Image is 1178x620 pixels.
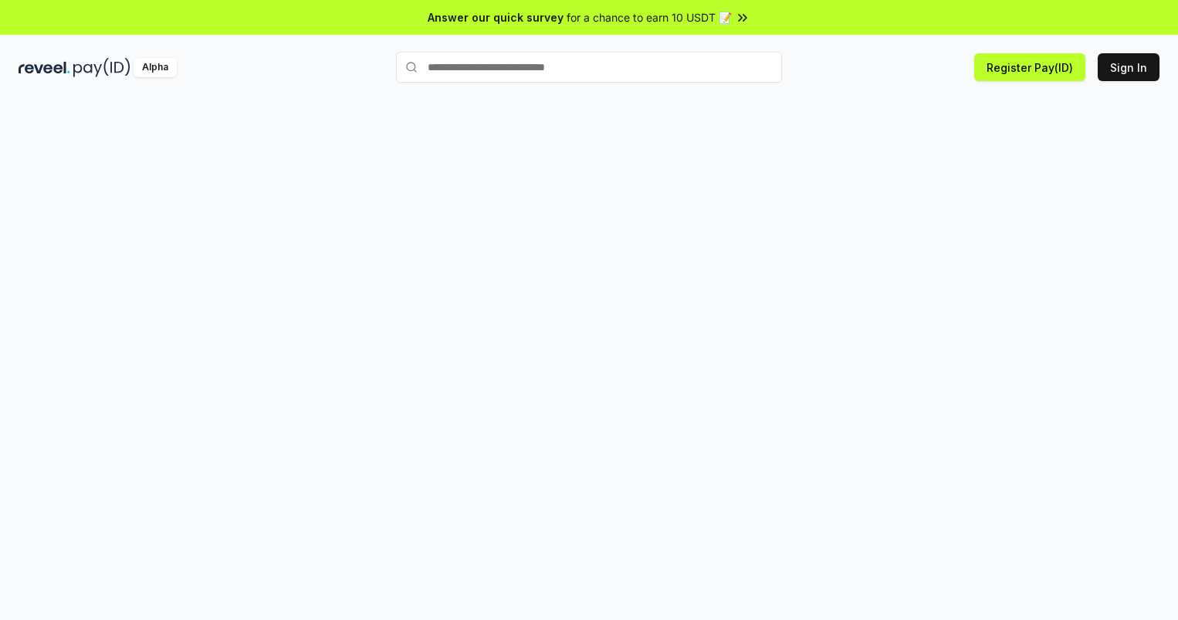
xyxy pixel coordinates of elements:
[134,58,177,77] div: Alpha
[428,9,564,25] span: Answer our quick survey
[567,9,732,25] span: for a chance to earn 10 USDT 📝
[974,53,1085,81] button: Register Pay(ID)
[19,58,70,77] img: reveel_dark
[1098,53,1159,81] button: Sign In
[73,58,130,77] img: pay_id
